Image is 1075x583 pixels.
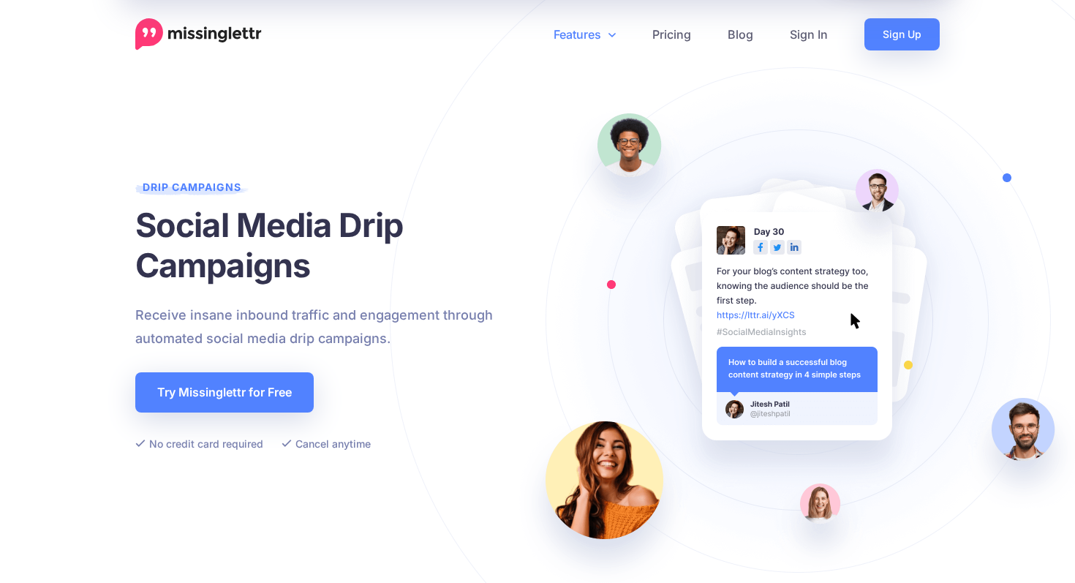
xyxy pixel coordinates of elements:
[282,435,371,453] li: Cancel anytime
[135,18,262,50] a: Home
[634,18,709,50] a: Pricing
[135,205,548,285] h1: Social Media Drip Campaigns
[135,181,249,200] span: Drip Campaigns
[864,18,940,50] a: Sign Up
[135,304,548,350] p: Receive insane inbound traffic and engagement through automated social media drip campaigns.
[535,18,634,50] a: Features
[709,18,772,50] a: Blog
[135,435,263,453] li: No credit card required
[135,372,314,413] a: Try Missinglettr for Free
[772,18,846,50] a: Sign In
